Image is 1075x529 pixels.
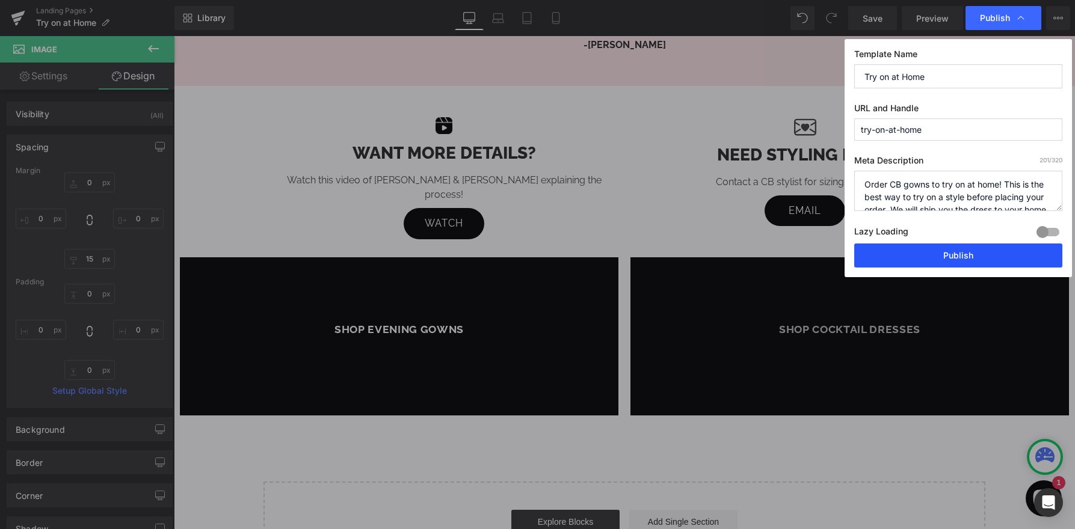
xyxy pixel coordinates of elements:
span: Publish [980,13,1010,23]
div: Watch this video of [PERSON_NAME] & [PERSON_NAME] explaining the process! [99,127,442,166]
label: URL and Handle [854,103,1062,118]
label: Template Name [854,49,1062,64]
b: SHOP COCKTAIL DRESSES [605,287,747,299]
div: Contact a CB stylist for sizing/style help! [460,129,802,153]
a: WATCH [230,172,310,203]
h2: Need styling help? [460,109,802,129]
b: SHOP EVENING GOWNS [161,287,290,299]
h2: want more details? [99,107,442,127]
a: EMAIL [591,159,671,191]
label: Meta Description [854,155,1062,171]
a: Add Single Section [455,474,564,498]
label: Lazy Loading [854,224,908,243]
a: Explore Blocks [337,474,446,498]
textarea: Order CB gowns to try on at home! This is the best way to try on a style before placing your orde... [854,171,1062,211]
button: Publish [854,243,1062,268]
span: /320 [1040,156,1062,164]
div: Open Intercom Messenger [1034,488,1063,517]
span: 201 [1040,156,1049,164]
